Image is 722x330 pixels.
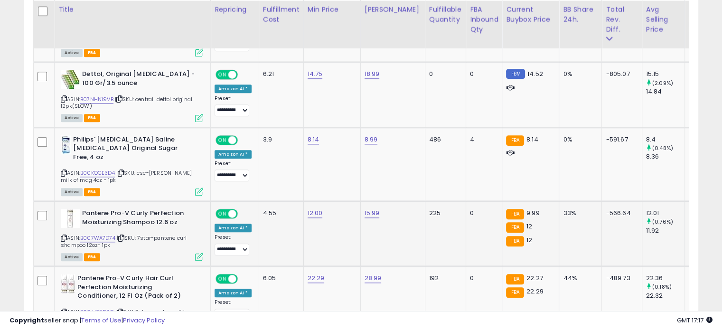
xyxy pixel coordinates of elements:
[563,5,598,25] div: BB Share 24h.
[81,316,122,325] a: Terms of Use
[84,114,100,122] span: FBA
[563,70,594,78] div: 0%
[506,135,524,146] small: FBA
[61,70,80,89] img: 51lneql+mwL._SL40_.jpg
[429,274,459,283] div: 192
[9,316,165,325] div: seller snap | |
[646,226,684,235] div: 11.92
[526,135,538,144] span: 8.14
[77,274,193,303] b: Pantene Pro-V Curly Hair Curl Perfection Moisturizing Conditioner, 12 Fl Oz (Pack of 2)
[61,274,75,293] img: 41yZGGj8ovL._SL40_.jpg
[677,316,713,325] span: 2025-09-10 17:17 GMT
[61,209,203,260] div: ASIN:
[606,135,634,144] div: -591.67
[215,234,252,255] div: Preset:
[526,236,532,245] span: 12
[61,253,83,261] span: All listings currently available for purchase on Amazon
[429,135,459,144] div: 486
[215,5,255,15] div: Repricing
[84,49,100,57] span: FBA
[689,5,716,35] div: Total Profit Diff.
[652,218,673,226] small: (0.76%)
[308,69,323,79] a: 14.75
[308,135,319,144] a: 8.14
[216,136,228,144] span: ON
[506,287,524,298] small: FBA
[646,152,684,161] div: 8.36
[563,274,594,283] div: 44%
[689,70,713,78] div: 0.00
[84,253,100,261] span: FBA
[429,5,462,25] div: Fulfillable Quantity
[365,208,380,218] a: 15.99
[61,5,203,56] div: ASIN:
[215,299,252,321] div: Preset:
[308,5,356,15] div: Min Price
[216,275,228,283] span: ON
[263,135,296,144] div: 3.9
[470,5,498,35] div: FBA inbound Qty
[646,274,684,283] div: 22.36
[365,135,378,144] a: 8.99
[506,274,524,284] small: FBA
[689,209,713,217] div: 0.00
[215,224,252,232] div: Amazon AI *
[470,70,495,78] div: 0
[236,210,252,218] span: OFF
[652,144,673,152] small: (0.48%)
[526,273,543,283] span: 22.27
[61,188,83,196] span: All listings currently available for purchase on Amazon
[61,209,80,228] img: 31OU2a1zacL._SL40_.jpg
[61,135,71,154] img: 41kM2wivcFL._SL40_.jpg
[216,210,228,218] span: ON
[652,79,673,87] small: (2.09%)
[606,5,638,35] div: Total Rev. Diff.
[606,70,634,78] div: -805.07
[215,289,252,297] div: Amazon AI *
[527,69,543,78] span: 14.52
[82,70,197,90] b: Dettol, Original [MEDICAL_DATA] - 100 Gr/3.5 ounce
[506,236,524,246] small: FBA
[9,316,44,325] strong: Copyright
[73,135,188,164] b: Philips' [MEDICAL_DATA] Saline [MEDICAL_DATA] Original Sugar Free, 4 oz
[646,135,684,144] div: 8.4
[506,5,555,25] div: Current Buybox Price
[61,234,187,248] span: | SKU: 7star-pantene curl shampoo 12oz- 1pk
[80,95,113,104] a: B07NHN19VB
[215,150,252,159] div: Amazon AI *
[236,275,252,283] span: OFF
[123,316,165,325] a: Privacy Policy
[61,169,192,183] span: | SKU: csc-[PERSON_NAME] milk of mag 4oz - 1pk
[84,188,100,196] span: FBA
[61,114,83,122] span: All listings currently available for purchase on Amazon
[646,70,684,78] div: 15.15
[82,209,197,229] b: Pantene Pro-V Curly Perfection Moisturizing Shampoo 12.6 oz
[365,5,421,15] div: [PERSON_NAME]
[263,274,296,283] div: 6.05
[215,85,252,93] div: Amazon AI *
[365,69,380,79] a: 18.99
[263,5,300,25] div: Fulfillment Cost
[58,5,206,15] div: Title
[80,234,115,242] a: B007WA7D74
[606,274,634,283] div: -489.73
[689,135,713,144] div: 0.00
[429,70,459,78] div: 0
[263,70,296,78] div: 6.21
[308,273,325,283] a: 22.29
[470,274,495,283] div: 0
[689,274,713,283] div: 0.00
[216,71,228,79] span: ON
[236,71,252,79] span: OFF
[646,87,684,96] div: 14.84
[215,95,252,117] div: Preset:
[80,169,115,177] a: B00KOCE3D4
[563,209,594,217] div: 33%
[652,283,672,291] small: (0.18%)
[606,209,634,217] div: -566.64
[506,69,525,79] small: FBM
[61,95,195,110] span: | SKU: central-dettol original- 12pk(SLOW)
[526,287,544,296] span: 22.29
[61,70,203,121] div: ASIN:
[308,208,323,218] a: 12.00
